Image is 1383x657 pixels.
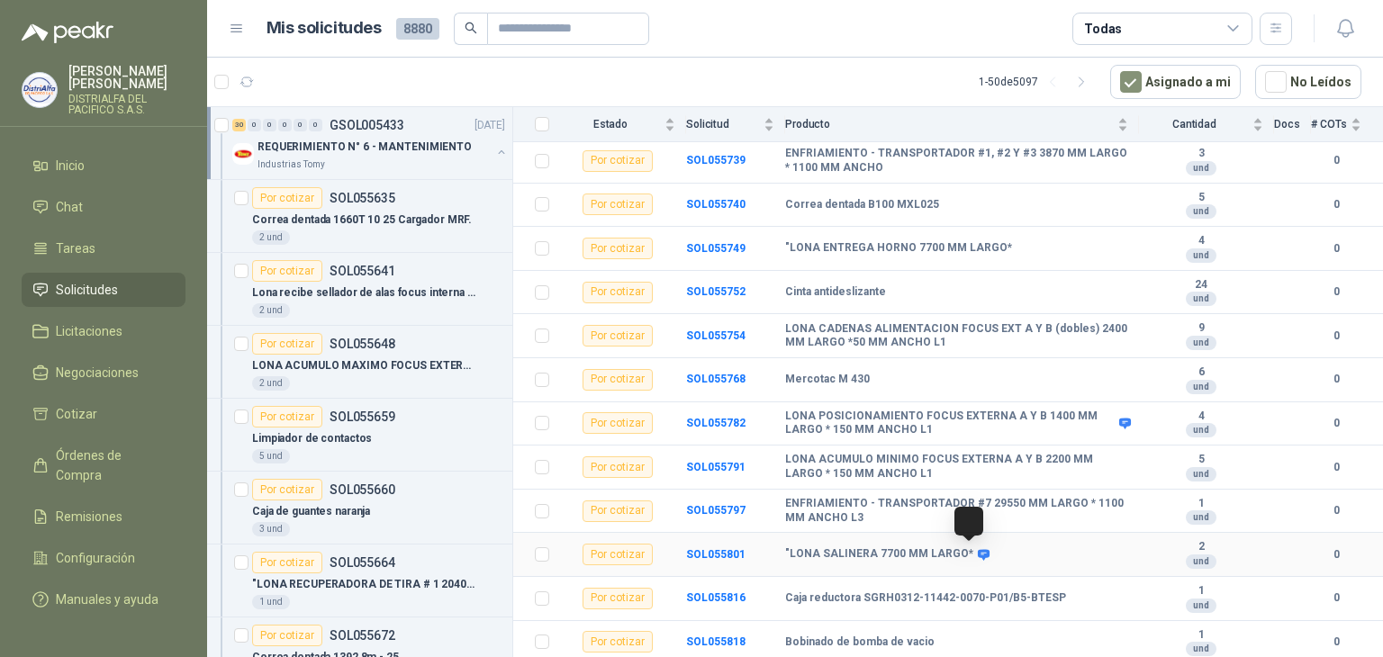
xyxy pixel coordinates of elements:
p: SOL055635 [330,192,395,204]
b: Correa dentada B100 MXL025 [785,198,939,212]
div: und [1186,292,1216,306]
div: Por cotizar [583,412,653,434]
div: 2 und [252,376,290,391]
b: LONA CADENAS ALIMENTACION FOCUS EXT A Y B (dobles) 2400 MM LARGO *50 MM ANCHO L1 [785,322,1128,350]
div: und [1186,380,1216,394]
div: und [1186,336,1216,350]
span: Solicitud [686,118,760,130]
b: 9 [1139,321,1263,336]
b: ENFRIAMIENTO - TRANSPORTADOR #1, #2 Y #3 3870 MM LARGO * 1100 MM ANCHO [785,147,1128,175]
div: Por cotizar [583,456,653,478]
b: Caja reductora SGRH0312-11442-0070-P01/B5-BTESP [785,591,1066,606]
b: SOL055739 [686,154,746,166]
b: SOL055791 [686,461,746,473]
b: 5 [1139,191,1263,205]
a: SOL055740 [686,198,746,211]
span: Inicio [56,156,85,175]
b: LONA ACUMULO MINIMO FOCUS EXTERNA A Y B 2200 MM LARGO * 150 MM ANCHO L1 [785,453,1128,481]
div: 0 [309,119,322,131]
b: SOL055752 [686,285,746,298]
p: SOL055660 [330,483,395,496]
div: und [1186,642,1216,656]
b: 2 [1139,540,1263,554]
b: SOL055768 [686,373,746,385]
span: search [465,22,477,34]
div: 0 [294,119,307,131]
div: Por cotizar [583,325,653,346]
b: 0 [1311,459,1361,476]
p: LONA ACUMULO MAXIMO FOCUS EXTERNAS A Y B 3000MM LARGO * 150 MM ANCHO L1 [252,357,476,374]
div: Por cotizar [252,406,322,427]
a: SOL055818 [686,635,746,648]
div: und [1186,423,1216,437]
a: Por cotizarSOL055660Caja de guantes naranja3 und [207,472,512,544]
th: # COTs [1311,107,1383,142]
b: 1 [1139,584,1263,598]
span: Chat [56,197,83,217]
p: DISTRIALFA DEL PACIFICO S.A.S. [68,94,185,115]
span: Cantidad [1139,118,1249,130]
th: Estado [560,107,686,142]
div: Por cotizar [252,625,322,646]
p: Lona recibe sellador de alas focus interna A1 (8330mm Largo * 322mm Ancho) L1 [252,284,476,301]
span: Producto [785,118,1114,130]
h1: Mis solicitudes [267,15,382,41]
a: Negociaciones [22,355,185,390]
img: Company Logo [23,73,57,107]
b: Bobinado de bomba de vacio [785,635,935,650]
div: Por cotizar [583,369,653,391]
p: Correa dentada 1660T 10 25 Cargador MRF. [252,211,472,229]
span: Órdenes de Compra [56,445,168,485]
b: 0 [1311,283,1361,301]
a: Configuración [22,541,185,575]
div: Por cotizar [252,333,322,355]
p: SOL055672 [330,629,395,642]
b: SOL055816 [686,591,746,604]
b: 0 [1311,415,1361,432]
b: "LONA SALINERA 7700 MM LARGO* [785,547,973,562]
div: und [1186,204,1216,219]
a: SOL055782 [686,417,746,429]
span: Manuales y ayuda [56,589,158,609]
div: Por cotizar [252,479,322,500]
div: und [1186,554,1216,569]
b: 0 [1311,196,1361,213]
a: SOL055754 [686,329,746,342]
th: Producto [785,107,1139,142]
b: 0 [1311,371,1361,388]
span: Configuración [56,548,135,568]
span: Tareas [56,238,95,258]
p: REQUERIMIENTO N° 6 - MANTENIMIENTO [258,139,472,156]
span: Solicitudes [56,280,118,300]
div: 3 und [252,522,290,536]
div: 5 und [252,449,290,463]
p: Limpiador de contactos [252,430,372,447]
div: 1 - 50 de 5097 [979,67,1096,96]
a: Inicio [22,148,185,183]
b: Mercotac M 430 [785,373,870,387]
p: "LONA RECUPERADORA DE TIRA # 1 2040 MM LARGO * [252,576,476,593]
p: GSOL005433 [330,119,404,131]
p: SOL055664 [330,556,395,569]
span: Licitaciones [56,321,122,341]
b: LONA POSICIONAMIENTO FOCUS EXTERNA A Y B 1400 MM LARGO * 150 MM ANCHO L1 [785,409,1115,437]
div: 30 [232,119,246,131]
a: Por cotizarSOL055635Correa dentada 1660T 10 25 Cargador MRF.2 und [207,180,512,253]
b: 0 [1311,328,1361,345]
span: Remisiones [56,507,122,526]
p: SOL055659 [330,410,395,423]
div: Por cotizar [252,260,322,282]
span: Negociaciones [56,363,139,382]
div: Por cotizar [583,631,653,652]
div: Por cotizar [252,552,322,573]
p: SOL055648 [330,337,395,350]
div: 2 und [252,230,290,245]
th: Cantidad [1139,107,1274,142]
div: 1 und [252,595,290,609]
b: ENFRIAMIENTO - TRANSPORTADOR #7 29550 MM LARGO * 1100 MM ANCHO L3 [785,497,1128,525]
div: Por cotizar [583,238,653,259]
b: 1 [1139,497,1263,511]
span: Estado [560,118,661,130]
